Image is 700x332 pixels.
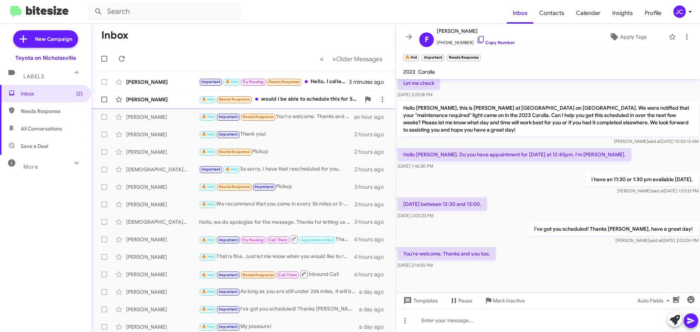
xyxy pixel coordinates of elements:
div: Pickup [199,148,354,156]
span: 🔥 Hot [202,149,214,154]
div: 4 hours ago [354,253,390,261]
span: Needs Response [219,97,250,102]
span: [DATE] 1:46:30 PM [397,163,433,169]
div: Hello, I called [DATE] and they said this was just a tire rotation needed, so I'll get that done ... [199,78,349,86]
span: Needs Response [219,149,250,154]
span: [DATE] 2:23:38 PM [397,92,432,97]
span: Important [202,79,221,84]
p: I have an 11:30 or 1:30 pm available [DATE]. [586,173,699,186]
span: More [23,164,38,170]
span: [PERSON_NAME] [DATE] 10:55:13 AM [614,138,699,144]
span: Save a Deal [21,142,48,150]
a: Inbox [507,3,533,24]
span: Apply Tags [620,30,647,43]
span: F [425,34,429,46]
span: Appointment Set [301,238,333,242]
button: Templates [396,294,444,307]
div: [PERSON_NAME] [126,236,199,243]
span: All Conversations [21,125,62,132]
small: 🔥 Hot [403,55,419,61]
span: 🔥 Hot [202,184,214,189]
span: Pause [458,294,472,307]
span: 🔥 Hot [202,307,214,312]
div: Thank you! [199,130,354,138]
div: [PERSON_NAME] [126,78,199,86]
span: [PERSON_NAME] [DATE] 2:02:05 PM [615,238,699,243]
span: 2023 [403,69,415,75]
div: As long as you are still under 26k miles, it will be free. [199,288,359,296]
p: [DATE] between 12:30 and 13:00. [397,198,487,211]
div: a day ago [359,323,390,331]
button: Pause [444,294,478,307]
div: So sorry, I have that rescheduled for you. [199,165,354,173]
span: 🔥 Hot [225,79,238,84]
span: said at [651,188,664,194]
a: Profile [639,3,667,24]
span: Try Pausing [242,238,264,242]
div: I've got you scheduled! Thanks [PERSON_NAME], have a great day! [199,305,359,313]
button: Auto Fields [631,294,678,307]
span: Call Them [278,273,297,277]
div: 3 hours ago [354,183,390,191]
a: Copy Number [477,40,515,45]
div: That is fine. Just let me know when you would like to rescheduled. [199,253,354,261]
span: Older Messages [336,55,382,63]
span: 🔥 Hot [202,254,214,259]
span: 🔥 Hot [202,238,214,242]
div: JC [673,5,686,18]
div: a day ago [359,306,390,313]
div: [PERSON_NAME] [126,131,199,138]
div: [PERSON_NAME] [126,148,199,156]
span: Important [219,238,238,242]
span: Important [219,324,238,329]
span: [PHONE_NUMBER] [437,35,515,46]
div: [PERSON_NAME] [126,323,199,331]
div: [DEMOGRAPHIC_DATA][PERSON_NAME] [126,166,199,173]
span: 🔥 Hot [202,132,214,137]
span: Important [219,114,238,119]
span: [PERSON_NAME] [437,27,515,35]
span: Inbox [21,90,83,97]
p: Hello [PERSON_NAME]. Do you have appointment for [DATE] at 12:45pm. I'm [PERSON_NAME]. [397,148,631,161]
span: Call Them [269,238,288,242]
span: [DATE] 2:14:55 PM [397,262,433,268]
span: Needs Response [219,184,250,189]
span: Important [254,184,273,189]
div: [PERSON_NAME] [126,271,199,278]
div: Hello, we do apologize for the message. Thanks for letting us know, we will update our records! H... [199,218,354,226]
div: Thank you [199,235,354,244]
div: [PERSON_NAME] [126,201,199,208]
span: [DATE] 2:00:23 PM [397,213,433,218]
small: Needs Response [447,55,481,61]
div: We recommend that you come in every 5k miles or 5-6 months. Whichever one you hit first. [199,200,354,208]
span: Templates [402,294,438,307]
button: Next [328,51,387,66]
span: [PERSON_NAME] [DATE] 1:53:33 PM [617,188,699,194]
span: Calendar [570,3,606,24]
span: (2) [76,90,83,97]
span: 🔥 Hot [202,97,214,102]
span: 🔥 Hot [202,273,214,277]
span: 🔥 Hot [202,114,214,119]
div: Toyota on Nicholasville [15,54,76,62]
div: an hour ago [354,113,390,121]
button: Previous [315,51,328,66]
p: Let me check [397,77,440,90]
span: Important [219,132,238,137]
div: [PERSON_NAME] [126,288,199,296]
div: My pleasure! [199,323,359,331]
a: Contacts [533,3,570,24]
h1: Inbox [101,30,128,41]
div: 4 hours ago [354,236,390,243]
div: You're welcome. Thanks and you too. [199,113,354,121]
button: Apply Tags [590,30,665,43]
div: [PERSON_NAME] [126,113,199,121]
span: 🔥 Hot [202,202,214,207]
a: Insights [606,3,639,24]
div: a day ago [359,288,390,296]
span: Needs Response [21,108,83,115]
div: 3 hours ago [354,201,390,208]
